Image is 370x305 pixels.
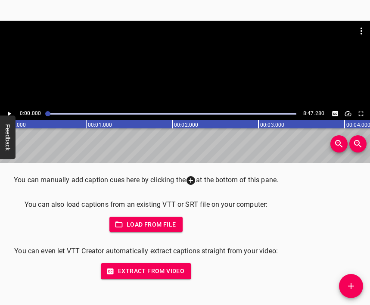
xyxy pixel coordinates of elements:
[355,108,367,119] div: Toggle Full Screen
[116,219,176,230] span: Load from file
[14,175,278,186] p: You can manually add caption cues here by clicking the at the bottom of this pane.
[109,217,183,233] button: Load from file
[330,108,341,119] button: Toggle captions
[88,122,112,128] text: 00:01.000
[3,108,15,119] button: Play/Pause
[355,108,367,119] button: Toggle fullscreen
[101,263,191,279] button: Extract from video
[303,110,324,116] span: 8:47.280
[20,110,41,116] span: 0:00.000
[14,246,278,256] p: You can even let VTT Creator automatically extract captions straight from your video:
[14,199,278,210] p: You can also load captions from an existing VTT or SRT file on your computer:
[260,122,284,128] text: 00:03.000
[342,108,354,119] button: Change Playback Speed
[349,135,367,152] button: Zoom Out
[174,122,198,128] text: 00:02.000
[108,266,184,277] span: Extract from video
[330,135,348,152] button: Zoom In
[330,108,341,119] div: Hide/Show Captions
[48,113,296,115] div: Play progress
[339,274,363,298] button: Add Cue
[342,108,354,119] div: Playback Speed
